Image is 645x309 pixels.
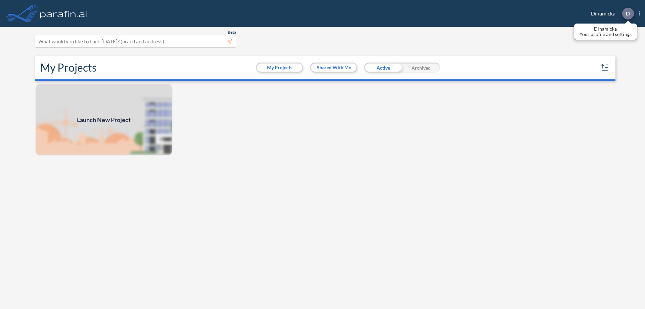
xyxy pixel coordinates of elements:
[77,115,131,124] span: Launch New Project
[599,62,610,73] button: sort
[35,83,173,156] img: add
[40,61,97,74] h2: My Projects
[579,32,632,37] p: Your profile and settings
[402,63,440,73] div: Archived
[626,10,630,16] p: D
[39,7,88,20] img: logo
[228,30,236,35] span: Beta
[579,26,632,32] p: Dinamicka
[257,64,302,72] button: My Projects
[364,63,402,73] div: Active
[35,83,173,156] a: Launch New Project
[581,8,640,20] div: Dinamicka
[311,64,356,72] button: Shared With Me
